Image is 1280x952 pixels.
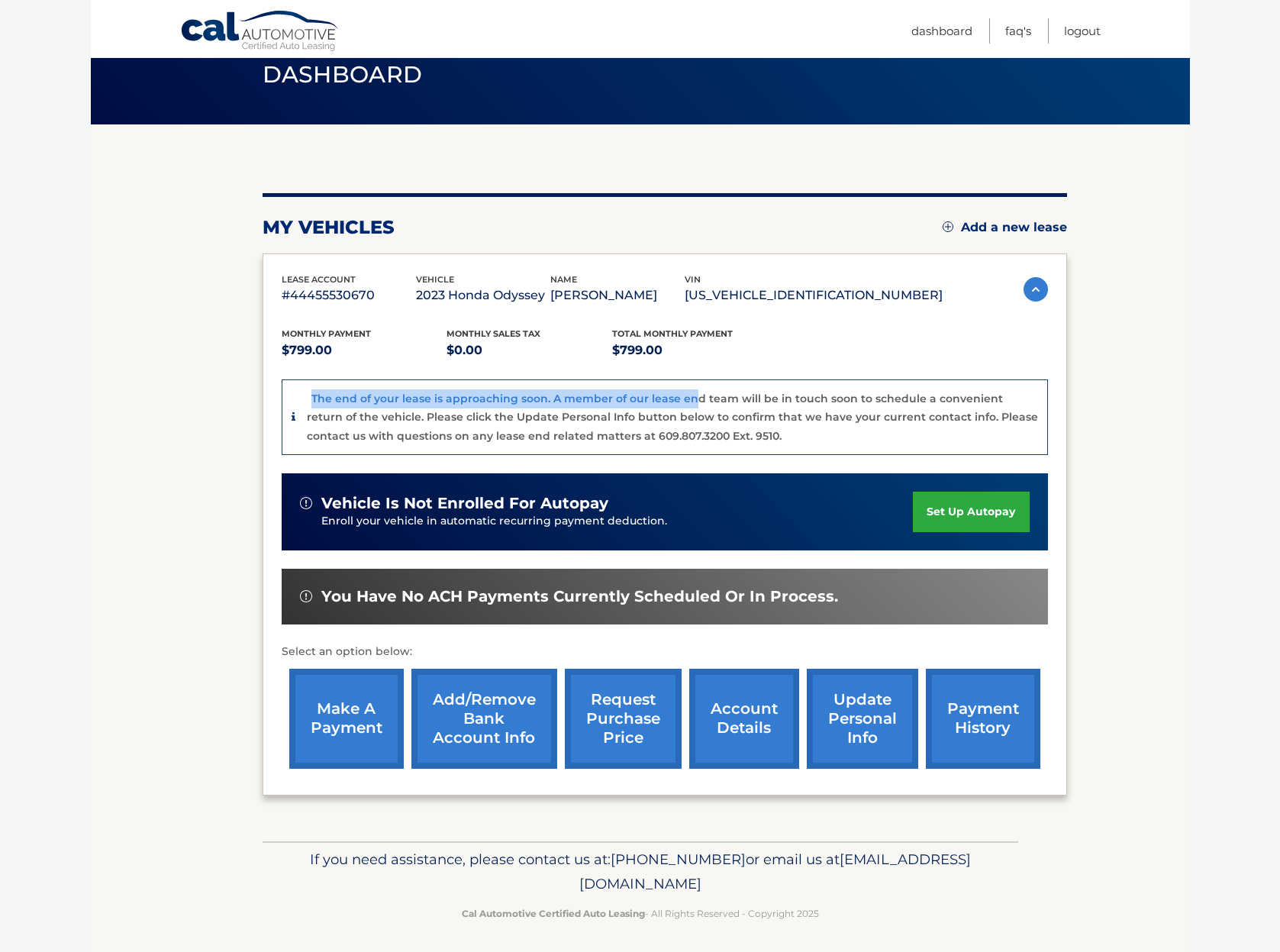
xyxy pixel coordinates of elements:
[300,590,312,602] img: alert-white.svg
[447,328,540,339] span: Monthly sales Tax
[307,392,1038,443] p: The end of your lease is approaching soon. A member of our lease end team will be in touch soon t...
[685,274,701,285] span: vin
[685,285,943,306] p: [US_VEHICLE_IDENTIFICATION_NUMBER]
[611,850,746,868] span: [PHONE_NUMBER]
[943,220,1067,235] a: Add a new lease
[282,285,416,306] p: #44455530670
[411,669,557,769] a: Add/Remove bank account info
[282,274,356,285] span: lease account
[911,18,972,44] a: Dashboard
[321,587,838,606] span: You have no ACH payments currently scheduled or in process.
[300,497,312,509] img: alert-white.svg
[282,340,447,361] p: $799.00
[550,285,685,306] p: [PERSON_NAME]
[1064,18,1101,44] a: Logout
[263,216,395,239] h2: my vehicles
[807,669,918,769] a: update personal info
[416,285,550,306] p: 2023 Honda Odyssey
[1005,18,1031,44] a: FAQ's
[272,847,1008,896] p: If you need assistance, please contact us at: or email us at
[282,328,371,339] span: Monthly Payment
[321,513,914,530] p: Enroll your vehicle in automatic recurring payment deduction.
[612,340,778,361] p: $799.00
[282,643,1048,661] p: Select an option below:
[289,669,404,769] a: make a payment
[321,494,608,513] span: vehicle is not enrolled for autopay
[462,908,645,919] strong: Cal Automotive Certified Auto Leasing
[263,60,423,89] span: Dashboard
[447,340,612,361] p: $0.00
[180,10,340,54] a: Cal Automotive
[689,669,799,769] a: account details
[943,221,953,232] img: add.svg
[416,274,454,285] span: vehicle
[272,905,1008,921] p: - All Rights Reserved - Copyright 2025
[926,669,1040,769] a: payment history
[550,274,577,285] span: name
[913,492,1029,532] a: set up autopay
[1024,277,1048,302] img: accordion-active.svg
[612,328,733,339] span: Total Monthly Payment
[565,669,682,769] a: request purchase price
